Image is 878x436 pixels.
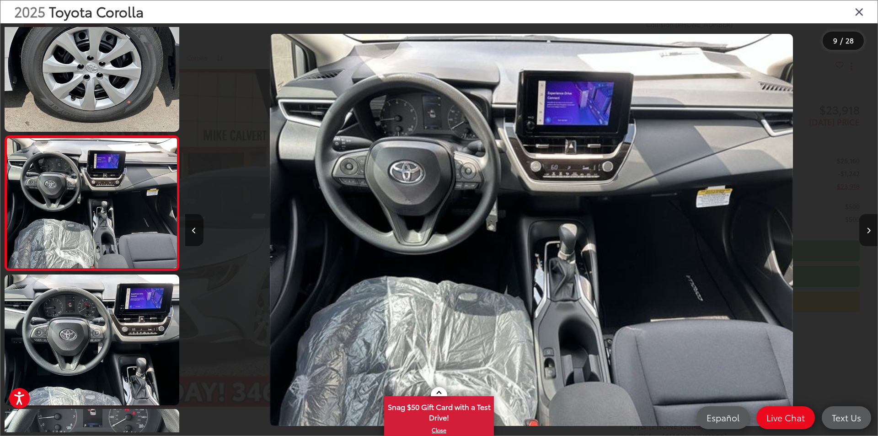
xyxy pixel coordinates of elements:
[3,273,181,407] img: 2025 Toyota Corolla LE
[822,406,871,429] a: Text Us
[696,406,750,429] a: Español
[702,412,744,423] span: Español
[49,1,144,21] span: Toyota Corolla
[833,35,837,45] span: 9
[859,214,878,246] button: Next image
[185,34,878,426] div: 2025 Toyota Corolla LE 8
[385,397,493,425] span: Snag $50 Gift Card with a Test Drive!
[5,138,178,268] img: 2025 Toyota Corolla LE
[185,214,203,246] button: Previous image
[827,412,866,423] span: Text Us
[14,1,45,21] span: 2025
[756,406,815,429] a: Live Chat
[270,34,793,426] img: 2025 Toyota Corolla LE
[846,35,854,45] span: 28
[839,38,844,44] span: /
[855,5,864,17] i: Close gallery
[762,412,809,423] span: Live Chat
